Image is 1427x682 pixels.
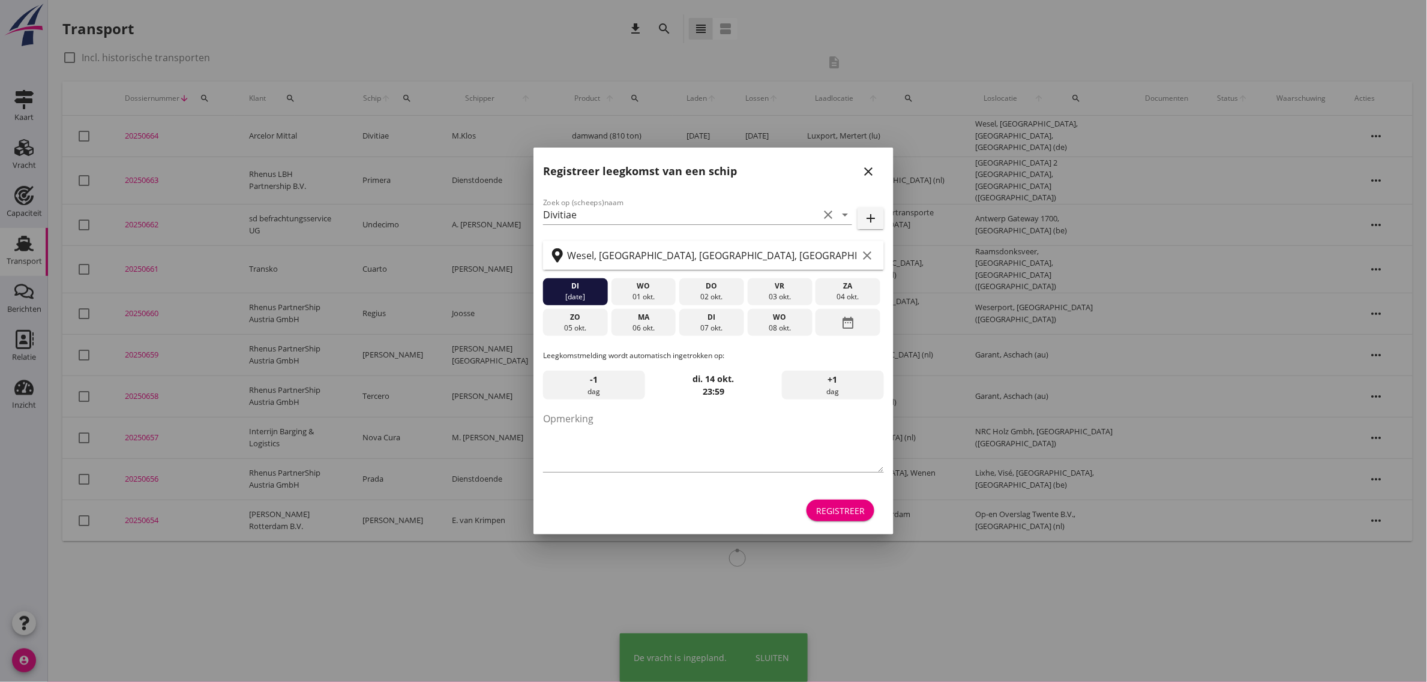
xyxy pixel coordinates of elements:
[682,292,741,302] div: 02 okt.
[614,323,673,334] div: 06 okt.
[614,281,673,292] div: wo
[841,312,855,334] i: date_range
[614,292,673,302] div: 01 okt.
[543,409,884,472] textarea: Opmerking
[543,371,645,399] div: dag
[751,323,810,334] div: 08 okt.
[682,312,741,323] div: di
[546,312,605,323] div: zo
[751,312,810,323] div: wo
[828,373,838,386] span: +1
[861,164,876,179] i: close
[819,281,877,292] div: za
[751,292,810,302] div: 03 okt.
[543,163,737,179] h2: Registreer leegkomst van een schip
[682,323,741,334] div: 07 okt.
[693,373,735,384] strong: di. 14 okt.
[682,281,741,292] div: do
[567,246,858,265] input: Zoek op terminal of plaats
[546,323,605,334] div: 05 okt.
[864,211,878,226] i: add
[860,248,874,263] i: clear
[546,292,605,302] div: [DATE]
[543,205,819,224] input: Zoek op (scheeps)naam
[546,281,605,292] div: di
[819,292,877,302] div: 04 okt.
[703,386,724,397] strong: 23:59
[821,208,835,222] i: clear
[838,208,852,222] i: arrow_drop_down
[543,350,884,361] p: Leegkomstmelding wordt automatisch ingetrokken op:
[782,371,884,399] div: dag
[614,312,673,323] div: ma
[751,281,810,292] div: vr
[807,500,874,521] button: Registreer
[590,373,598,386] span: -1
[816,504,865,517] div: Registreer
